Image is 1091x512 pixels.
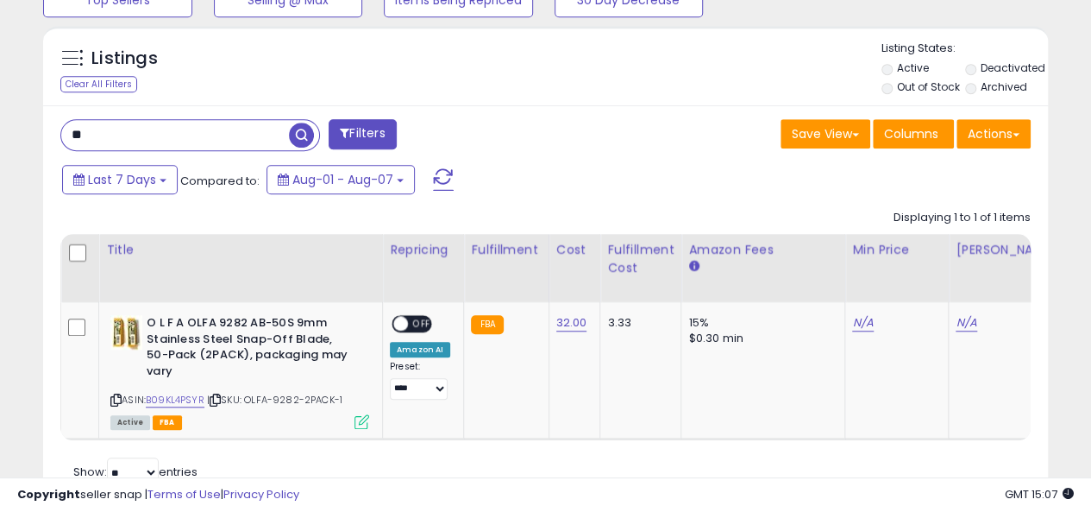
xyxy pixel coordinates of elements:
button: Save View [781,119,870,149]
div: 3.33 [607,315,668,331]
a: B09KL4PSYR [146,393,204,408]
div: Preset: [390,361,450,400]
small: FBA [471,315,503,334]
label: Out of Stock [896,79,959,94]
div: Title [106,241,375,259]
div: Cost [556,241,593,259]
div: Fulfillment [471,241,541,259]
a: 32.00 [556,314,587,332]
img: 41kRSugaoUL._SL40_.jpg [110,315,142,350]
small: Amazon Fees. [688,259,699,275]
div: $0.30 min [688,331,831,346]
a: N/A [956,314,976,332]
span: Last 7 Days [88,171,156,188]
span: OFF [408,317,436,332]
div: Repricing [390,241,456,259]
div: Min Price [852,241,941,259]
h5: Listings [91,47,158,71]
div: Displaying 1 to 1 of 1 items [893,210,1031,226]
button: Columns [873,119,954,149]
span: All listings currently available for purchase on Amazon [110,415,150,430]
span: Columns [884,125,938,142]
div: seller snap | | [17,487,299,503]
label: Archived [981,79,1027,94]
label: Deactivated [981,60,1045,75]
a: Privacy Policy [223,486,299,503]
div: Amazon AI [390,342,450,357]
a: Terms of Use [147,486,221,503]
span: Show: entries [73,464,198,480]
button: Aug-01 - Aug-07 [266,165,415,194]
div: Fulfillment Cost [607,241,674,277]
span: Compared to: [180,173,260,189]
b: O L F A OLFA 9282 AB-50S 9mm Stainless Steel Snap-Off Blade, 50-Pack (2PACK), packaging may vary [147,315,356,383]
label: Active [896,60,928,75]
span: FBA [153,415,182,430]
span: 2025-08-15 15:07 GMT [1005,486,1074,503]
a: N/A [852,314,873,332]
button: Last 7 Days [62,165,178,194]
p: Listing States: [881,41,1048,57]
div: ASIN: [110,315,369,427]
div: Clear All Filters [60,76,137,92]
div: [PERSON_NAME] [956,241,1058,259]
div: 15% [688,315,831,331]
div: Amazon Fees [688,241,837,259]
button: Actions [956,119,1031,149]
span: | SKU: OLFA-9282-2PACK-1 [207,393,342,407]
button: Filters [329,119,396,149]
strong: Copyright [17,486,80,503]
span: Aug-01 - Aug-07 [292,171,393,188]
